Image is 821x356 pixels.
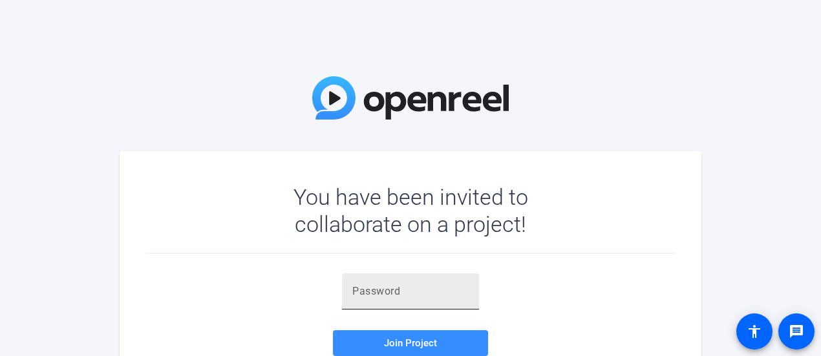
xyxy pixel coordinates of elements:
span: Join Project [384,337,437,349]
mat-icon: message [789,324,804,339]
button: Join Project [333,330,488,356]
img: OpenReel Logo [312,76,509,120]
input: Password [352,284,469,299]
mat-icon: accessibility [747,324,762,339]
div: You have been invited to collaborate on a project! [256,183,566,238]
